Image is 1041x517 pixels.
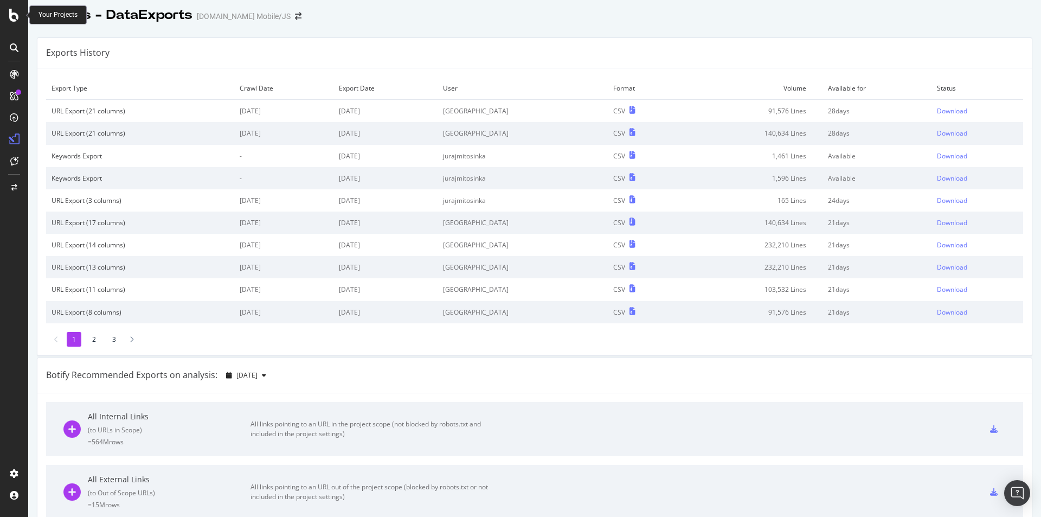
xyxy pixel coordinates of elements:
div: CSV [613,240,625,250]
div: [DOMAIN_NAME] Mobile/JS [197,11,291,22]
div: URL Export (13 columns) [52,263,229,272]
div: CSV [613,174,625,183]
div: All External Links [88,474,250,485]
td: Available for [822,77,931,100]
td: 91,576 Lines [682,301,823,323]
td: 140,634 Lines [682,122,823,144]
button: [DATE] [222,367,271,384]
div: URL Export (8 columns) [52,308,229,317]
td: 1,461 Lines [682,145,823,167]
td: [GEOGRAPHIC_DATA] [438,234,608,256]
a: Download [937,151,1018,161]
td: [DATE] [333,278,438,301]
td: 21 days [822,278,931,301]
td: jurajmitosinka [438,189,608,212]
td: 21 days [822,256,931,278]
div: Download [937,218,967,227]
td: Export Date [333,77,438,100]
td: 165 Lines [682,189,823,212]
div: Keywords Export [52,151,229,161]
td: [GEOGRAPHIC_DATA] [438,256,608,278]
div: Exports History [46,47,110,59]
li: 3 [107,332,121,347]
div: ( to Out of Scope URLs ) [88,488,250,497]
td: 103,532 Lines [682,278,823,301]
a: Download [937,308,1018,317]
td: 21 days [822,212,931,234]
td: Export Type [46,77,234,100]
td: [DATE] [234,212,333,234]
div: CSV [613,196,625,205]
a: Download [937,174,1018,183]
div: URL Export (21 columns) [52,129,229,138]
td: - [234,167,333,189]
td: [DATE] [333,256,438,278]
td: [DATE] [234,256,333,278]
div: CSV [613,285,625,294]
div: URL Export (14 columns) [52,240,229,250]
div: Keywords Export [52,174,229,183]
a: Download [937,196,1018,205]
div: arrow-right-arrow-left [295,12,301,20]
a: Download [937,106,1018,116]
div: csv-export [990,425,998,433]
td: 21 days [822,234,931,256]
div: csv-export [990,488,998,496]
div: All links pointing to an URL in the project scope (not blocked by robots.txt and included in the ... [250,419,494,439]
div: CSV [613,218,625,227]
a: Download [937,240,1018,250]
td: [DATE] [333,234,438,256]
div: Download [937,285,967,294]
td: 1,596 Lines [682,167,823,189]
td: [DATE] [234,278,333,301]
td: [GEOGRAPHIC_DATA] [438,122,608,144]
div: All Internal Links [88,411,250,422]
td: [DATE] [333,212,438,234]
td: [DATE] [333,100,438,123]
div: URL Export (21 columns) [52,106,229,116]
div: = 564M rows [88,437,250,446]
div: CSV [613,106,625,116]
td: [GEOGRAPHIC_DATA] [438,278,608,301]
li: 2 [87,332,101,347]
td: [DATE] [333,189,438,212]
td: [DATE] [234,301,333,323]
td: 28 days [822,100,931,123]
td: [DATE] [234,100,333,123]
td: [DATE] [333,301,438,323]
a: Download [937,218,1018,227]
a: Download [937,263,1018,272]
li: 1 [67,332,81,347]
td: [DATE] [333,145,438,167]
td: Status [931,77,1023,100]
td: 232,210 Lines [682,234,823,256]
div: CSV [613,129,625,138]
td: User [438,77,608,100]
div: All links pointing to an URL out of the project scope (blocked by robots.txt or not included in t... [250,482,494,502]
div: Download [937,308,967,317]
div: URL Export (11 columns) [52,285,229,294]
div: Available [828,174,926,183]
td: jurajmitosinka [438,167,608,189]
div: Download [937,263,967,272]
div: Available [828,151,926,161]
td: jurajmitosinka [438,145,608,167]
td: 28 days [822,122,931,144]
td: 140,634 Lines [682,212,823,234]
div: Download [937,151,967,161]
div: URL Export (3 columns) [52,196,229,205]
a: Download [937,129,1018,138]
div: CSV [613,263,625,272]
td: [DATE] [234,122,333,144]
td: Crawl Date [234,77,333,100]
div: Reports - DataExports [37,6,192,24]
div: URL Export (17 columns) [52,218,229,227]
div: CSV [613,308,625,317]
td: [GEOGRAPHIC_DATA] [438,100,608,123]
div: Download [937,174,967,183]
td: [DATE] [234,189,333,212]
div: Download [937,106,967,116]
div: Download [937,129,967,138]
td: [GEOGRAPHIC_DATA] [438,212,608,234]
td: 91,576 Lines [682,100,823,123]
